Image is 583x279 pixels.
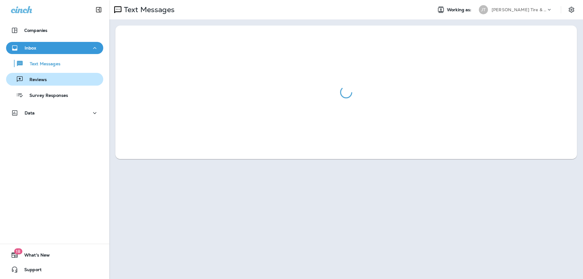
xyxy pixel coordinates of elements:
p: Reviews [23,77,47,83]
button: Survey Responses [6,89,103,101]
button: Support [6,264,103,276]
button: 18What's New [6,249,103,261]
button: Inbox [6,42,103,54]
p: [PERSON_NAME] Tire & Auto [492,7,546,12]
span: What's New [18,253,50,260]
p: Data [25,111,35,115]
span: 18 [14,248,22,254]
p: Inbox [25,46,36,50]
div: JT [479,5,488,14]
span: Working as: [447,7,473,12]
span: Support [18,267,42,274]
p: Survey Responses [23,93,68,99]
button: Settings [566,4,577,15]
p: Companies [24,28,47,33]
button: Companies [6,24,103,36]
p: Text Messages [24,61,60,67]
button: Reviews [6,73,103,86]
button: Text Messages [6,57,103,70]
button: Data [6,107,103,119]
button: Collapse Sidebar [90,4,107,16]
p: Text Messages [121,5,175,14]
